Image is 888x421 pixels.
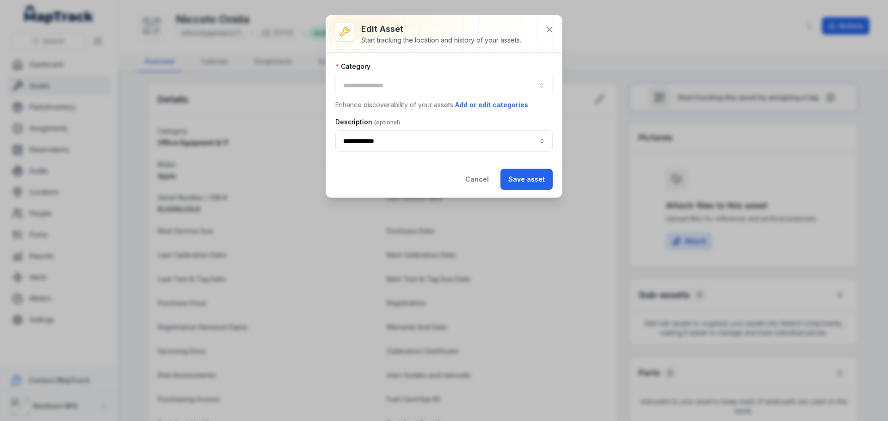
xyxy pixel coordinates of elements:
p: Enhance discoverability of your assets. [335,100,553,110]
button: Save asset [500,169,553,190]
h3: Edit asset [361,23,521,36]
label: Category [335,62,370,71]
input: asset-edit:description-label [335,130,553,152]
div: Start tracking the location and history of your assets. [361,36,521,45]
button: Cancel [457,169,497,190]
label: Description [335,117,400,127]
button: Add or edit categories [455,100,529,110]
